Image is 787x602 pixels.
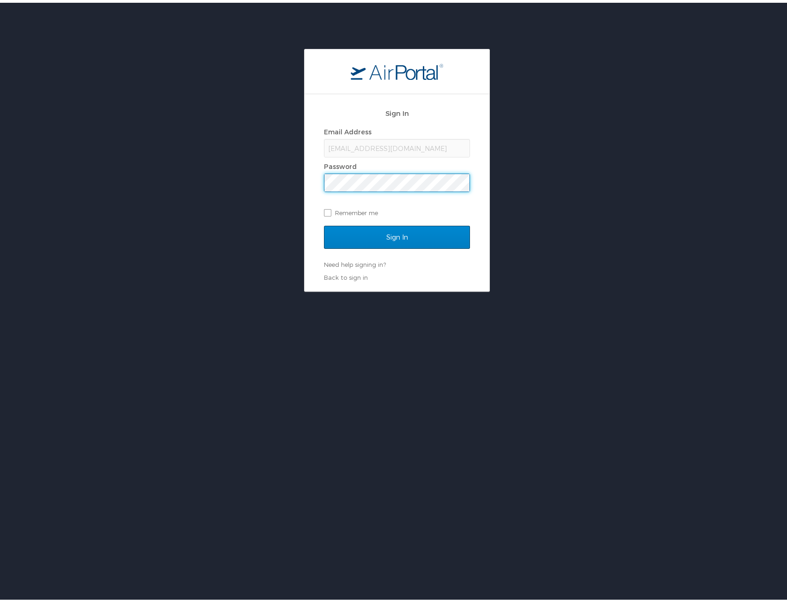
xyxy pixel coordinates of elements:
[324,203,470,217] label: Remember me
[324,258,386,265] a: Need help signing in?
[324,105,470,116] h2: Sign In
[324,125,372,133] label: Email Address
[351,60,443,77] img: logo
[324,160,357,168] label: Password
[324,223,470,246] input: Sign In
[324,271,368,278] a: Back to sign in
